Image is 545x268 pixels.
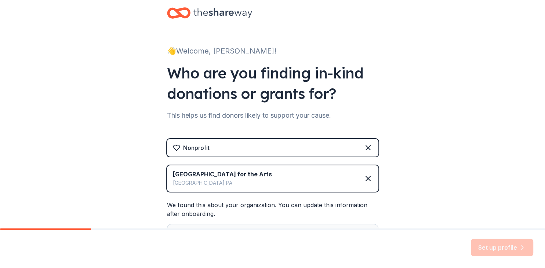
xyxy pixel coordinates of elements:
[183,143,210,152] div: Nonprofit
[167,110,378,121] div: This helps us find donors likely to support your cause.
[167,63,378,104] div: Who are you finding in-kind donations or grants for?
[167,45,378,57] div: 👋 Welcome, [PERSON_NAME]!
[173,170,272,179] div: [GEOGRAPHIC_DATA] for the Arts
[173,179,272,187] div: [GEOGRAPHIC_DATA] PA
